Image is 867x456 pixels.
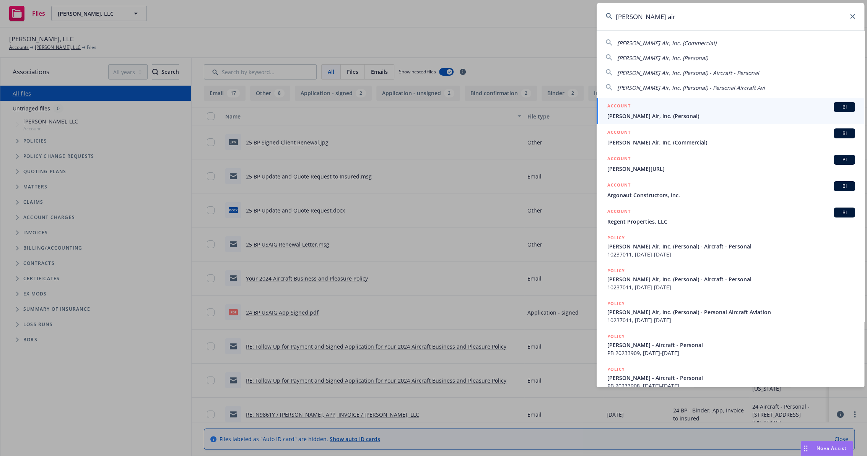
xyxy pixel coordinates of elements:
h5: ACCOUNT [607,102,631,111]
span: 10237011, [DATE]-[DATE] [607,250,855,258]
span: [PERSON_NAME] Air, Inc. (Personal) - Personal Aircraft Avi [617,84,765,91]
span: [PERSON_NAME] - Aircraft - Personal [607,374,855,382]
a: POLICY[PERSON_NAME] Air, Inc. (Personal) - Personal Aircraft Aviation10237011, [DATE]-[DATE] [597,295,864,328]
a: ACCOUNTBI[PERSON_NAME] Air, Inc. (Personal) [597,98,864,124]
a: POLICY[PERSON_NAME] Air, Inc. (Personal) - Aircraft - Personal10237011, [DATE]-[DATE] [597,263,864,295]
span: PB 20233908, [DATE]-[DATE] [607,382,855,390]
span: PB 20233909, [DATE]-[DATE] [607,349,855,357]
a: ACCOUNTBI[PERSON_NAME][URL] [597,151,864,177]
h5: ACCOUNT [607,128,631,138]
span: [PERSON_NAME] Air, Inc. (Personal) [607,112,855,120]
span: Nova Assist [817,445,847,451]
span: [PERSON_NAME] Air, Inc. (Personal) - Aircraft - Personal [617,69,759,76]
input: Search... [597,3,864,30]
h5: ACCOUNT [607,155,631,164]
h5: ACCOUNT [607,208,631,217]
h5: POLICY [607,365,625,373]
h5: POLICY [607,300,625,307]
span: 10237011, [DATE]-[DATE] [607,316,855,324]
span: [PERSON_NAME] - Aircraft - Personal [607,341,855,349]
a: POLICY[PERSON_NAME] - Aircraft - PersonalPB 20233909, [DATE]-[DATE] [597,328,864,361]
span: [PERSON_NAME] Air, Inc. (Personal) - Personal Aircraft Aviation [607,308,855,316]
span: BI [837,156,852,163]
h5: ACCOUNT [607,181,631,190]
span: [PERSON_NAME] Air, Inc. (Commercial) [617,39,716,47]
a: ACCOUNTBIRegent Properties, LLC [597,203,864,230]
span: Argonaut Constructors, Inc. [607,191,855,199]
a: POLICY[PERSON_NAME] - Aircraft - PersonalPB 20233908, [DATE]-[DATE] [597,361,864,394]
h5: POLICY [607,234,625,242]
span: BI [837,104,852,110]
span: Regent Properties, LLC [607,217,855,226]
a: POLICY[PERSON_NAME] Air, Inc. (Personal) - Aircraft - Personal10237011, [DATE]-[DATE] [597,230,864,263]
span: BI [837,209,852,216]
span: 10237011, [DATE]-[DATE] [607,283,855,291]
span: [PERSON_NAME] Air, Inc. (Personal) [617,54,708,62]
a: ACCOUNTBIArgonaut Constructors, Inc. [597,177,864,203]
span: BI [837,130,852,137]
h5: POLICY [607,267,625,274]
span: [PERSON_NAME][URL] [607,165,855,173]
div: Drag to move [801,441,810,456]
button: Nova Assist [800,441,853,456]
h5: POLICY [607,333,625,340]
span: [PERSON_NAME] Air, Inc. (Commercial) [607,138,855,146]
span: BI [837,183,852,190]
a: ACCOUNTBI[PERSON_NAME] Air, Inc. (Commercial) [597,124,864,151]
span: [PERSON_NAME] Air, Inc. (Personal) - Aircraft - Personal [607,275,855,283]
span: [PERSON_NAME] Air, Inc. (Personal) - Aircraft - Personal [607,242,855,250]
